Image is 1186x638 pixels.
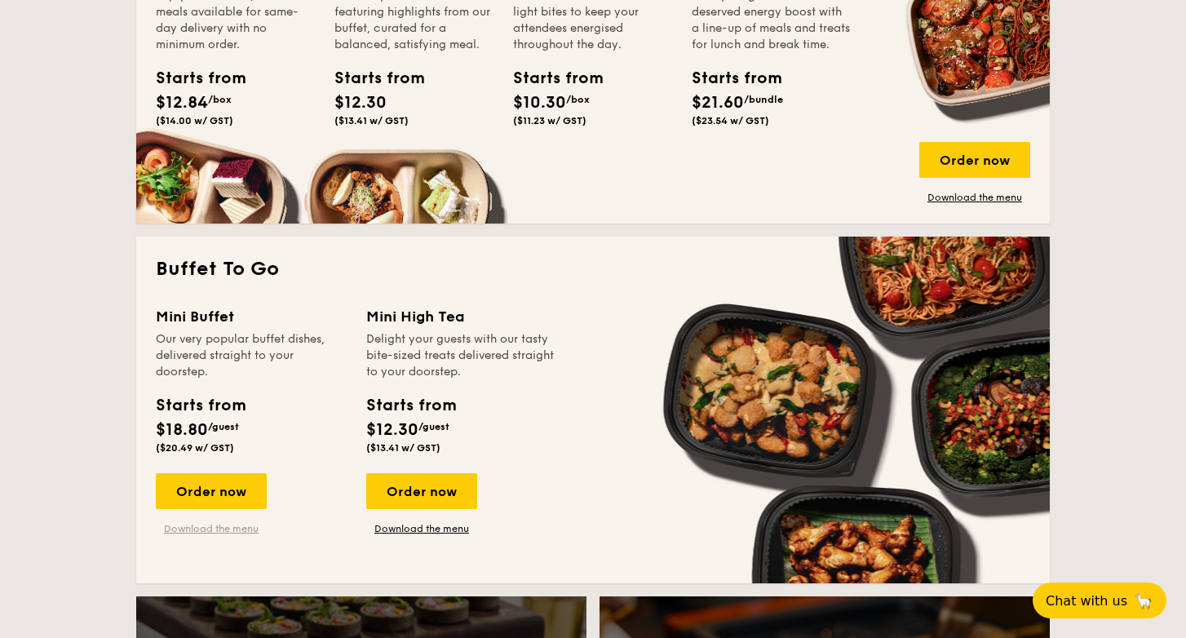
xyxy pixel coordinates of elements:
[156,115,233,126] span: ($14.00 w/ GST)
[1046,593,1127,609] span: Chat with us
[334,66,408,91] div: Starts from
[366,305,557,328] div: Mini High Tea
[366,473,477,509] div: Order now
[366,442,440,454] span: ($13.41 w/ GST)
[566,94,590,105] span: /box
[919,142,1030,178] div: Order now
[156,473,267,509] div: Order now
[156,331,347,380] div: Our very popular buffet dishes, delivered straight to your doorstep.
[156,66,229,91] div: Starts from
[744,94,783,105] span: /bundle
[692,115,769,126] span: ($23.54 w/ GST)
[156,393,245,418] div: Starts from
[334,115,409,126] span: ($13.41 w/ GST)
[513,93,566,113] span: $10.30
[366,420,418,440] span: $12.30
[208,94,232,105] span: /box
[156,522,267,535] a: Download the menu
[418,421,449,432] span: /guest
[1033,583,1166,618] button: Chat with us🦙
[692,93,744,113] span: $21.60
[334,93,387,113] span: $12.30
[156,256,1030,282] h2: Buffet To Go
[156,93,208,113] span: $12.84
[513,115,586,126] span: ($11.23 w/ GST)
[513,66,586,91] div: Starts from
[919,191,1030,204] a: Download the menu
[366,331,557,380] div: Delight your guests with our tasty bite-sized treats delivered straight to your doorstep.
[156,420,208,440] span: $18.80
[156,442,234,454] span: ($20.49 w/ GST)
[692,66,765,91] div: Starts from
[366,522,477,535] a: Download the menu
[208,421,239,432] span: /guest
[1134,591,1153,610] span: 🦙
[366,393,455,418] div: Starts from
[156,305,347,328] div: Mini Buffet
